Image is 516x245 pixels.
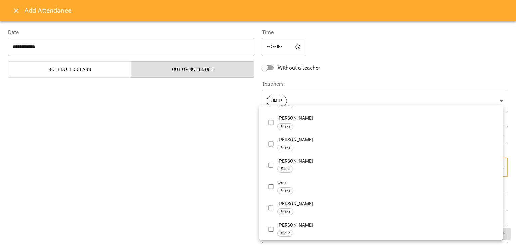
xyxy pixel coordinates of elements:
p: [PERSON_NAME] [277,115,497,122]
span: Ліана [278,124,293,130]
p: [PERSON_NAME] [277,222,497,229]
p: [PERSON_NAME] [277,158,497,165]
p: [PERSON_NAME] [277,201,497,207]
span: Ліана [278,145,293,151]
span: Ліана [278,188,293,194]
p: [PERSON_NAME] [277,137,497,143]
span: Ліана [278,231,293,236]
span: Ліана [278,209,293,215]
span: Ліана [278,166,293,172]
span: Ліана [278,102,293,108]
p: Оля [277,179,497,186]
